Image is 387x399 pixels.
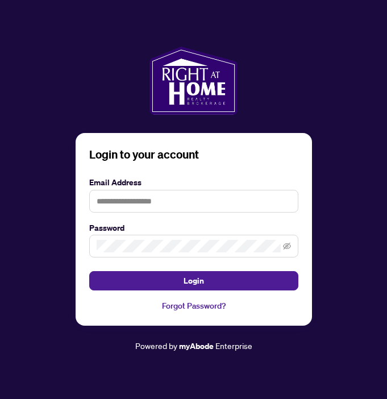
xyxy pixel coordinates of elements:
span: Enterprise [215,340,252,351]
label: Password [89,222,298,234]
span: Login [184,272,204,290]
button: Login [89,271,298,290]
span: eye-invisible [283,242,291,250]
span: Powered by [135,340,177,351]
h3: Login to your account [89,147,298,163]
label: Email Address [89,176,298,189]
a: myAbode [179,340,214,352]
a: Forgot Password? [89,300,298,312]
img: ma-logo [149,47,238,115]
